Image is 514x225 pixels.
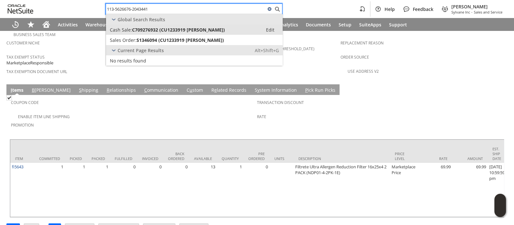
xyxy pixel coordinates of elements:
svg: Home [42,21,50,28]
span: S1346094 (CU1233919 [PERSON_NAME]) [137,37,224,43]
td: Filtrete Ultra Allergen Reduction Filter 16x25x4 2 PACK (NDP01-4-2PK-1E) [294,163,390,217]
a: Relationships [105,87,137,94]
span: - [471,10,473,14]
span: P [305,87,308,93]
a: Edit: [259,26,281,33]
a: Enable Item Line Shipping [18,114,70,119]
a: Analytics [274,18,302,31]
span: B [32,87,35,93]
a: Order Source [341,54,369,60]
td: 13 [189,163,217,217]
a: Promotion [11,122,34,128]
div: Rate [422,156,448,161]
div: Description [298,156,385,161]
a: Related Records [210,87,248,94]
span: Sales and Service [474,10,502,14]
td: 69.99 [417,163,452,217]
div: Available [194,156,212,161]
svg: Shortcuts [27,21,35,28]
input: Search [106,5,266,13]
div: Price Level [395,151,412,161]
a: Customer Niche [6,40,40,46]
td: 1 [34,163,65,217]
a: Replacement reason [341,40,384,46]
div: Item [15,156,30,161]
span: Help [385,6,395,12]
a: Home [39,18,54,31]
a: Custom [185,87,205,94]
span: Sylvane Inc [451,10,470,14]
td: 1 [87,163,110,217]
a: System Information [253,87,298,94]
span: Feedback [413,6,433,12]
span: u [190,87,192,93]
span: Global Search Results [118,16,165,23]
a: Coupon Code [11,100,39,105]
span: Setup [339,22,351,28]
a: Shipping [77,87,100,94]
td: [DATE] 10:59:59 pm [488,163,506,217]
td: Marketplace Price [390,163,417,217]
a: Communication [143,87,180,94]
div: Committed [39,156,60,161]
svg: Search [273,5,281,13]
span: Documents [306,22,331,28]
span: Support [389,22,407,28]
a: Items [9,87,25,94]
span: Oracle Guided Learning Widget. To move around, please hold and drag [494,206,506,217]
div: Est. Ship Date [492,146,501,161]
span: Warehouse [85,22,110,28]
span: y [257,87,260,93]
a: Sales Order:S1346094 (CU1233919 [PERSON_NAME])Edit: [106,35,283,45]
a: Setup [335,18,355,31]
span: SuiteApps [359,22,381,28]
a: Use Address V2 [348,69,379,74]
svg: Recent Records [12,21,19,28]
span: R [107,87,110,93]
td: 0 [163,163,189,217]
div: Shortcuts [23,18,39,31]
span: MarketplaceResponsible [6,60,53,66]
div: Back Ordered [168,151,184,161]
td: 0 [110,163,137,217]
div: Picked [70,156,82,161]
a: Unrolled view on [496,86,504,93]
a: Cash Sale:C709276932 (CU1233919 [PERSON_NAME])Edit: [106,24,283,35]
a: B[PERSON_NAME] [30,87,72,94]
span: I [11,87,12,93]
a: Support [385,18,411,31]
a: Pick Run Picks [304,87,337,94]
div: Fulfilled [115,156,132,161]
a: No results found [106,55,283,66]
a: Recent Records [8,18,23,31]
a: Rate [257,114,266,119]
div: Amount [457,156,483,161]
span: C [144,87,147,93]
span: e [214,87,217,93]
a: SuiteApps [355,18,385,31]
img: Checked [6,95,12,100]
td: 69.99 [452,163,488,217]
td: 0 [137,163,163,217]
span: No results found [110,58,146,64]
a: Transaction Discount [257,100,304,105]
a: Business Sales Team [13,32,56,37]
span: Cash Sale: [110,27,132,33]
div: Pre Ordered [248,151,265,161]
span: Activities [58,22,78,28]
a: Documents [302,18,335,31]
a: Tax Exempt Status [6,54,45,60]
iframe: Click here to launch Oracle Guided Learning Help Panel [494,194,506,217]
a: fi5643 [12,164,23,170]
span: [PERSON_NAME] [451,4,502,10]
svg: logo [8,5,33,14]
div: Quantity [222,156,239,161]
span: Sales Order: [110,37,137,43]
div: Units [274,156,289,161]
td: 1 [65,163,87,217]
span: Current Page Results [118,47,164,53]
div: Packed [92,156,105,161]
span: C709276932 (CU1233919 [PERSON_NAME]) [132,27,225,33]
span: Alt+Shift+G [255,47,279,53]
div: Invoiced [142,156,158,161]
